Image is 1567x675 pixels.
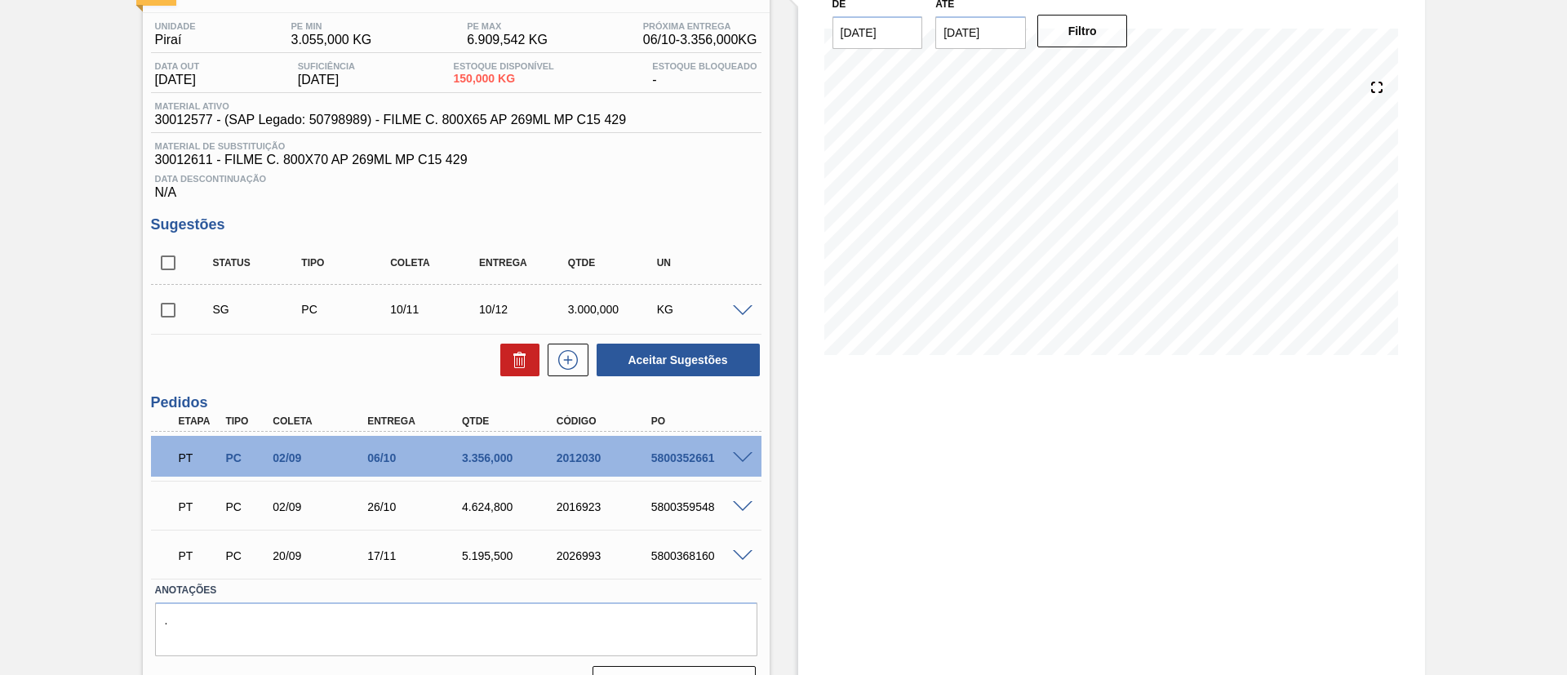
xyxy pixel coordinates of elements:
div: Tipo [221,415,270,427]
span: Próxima Entrega [643,21,757,31]
div: Coleta [269,415,375,427]
span: PE MAX [467,21,548,31]
div: 10/12/2025 [475,303,574,316]
div: 2012030 [553,451,659,464]
p: PT [179,549,220,562]
div: 17/11/2025 [363,549,469,562]
div: 10/11/2025 [386,303,485,316]
span: Data Descontinuação [155,174,757,184]
span: [DATE] [298,73,355,87]
div: Pedido em Trânsito [175,440,224,476]
div: Entrega [363,415,469,427]
span: 6.909,542 KG [467,33,548,47]
span: 3.055,000 KG [291,33,372,47]
div: Pedido de Compra [221,549,270,562]
div: 2016923 [553,500,659,513]
span: Unidade [155,21,196,31]
div: 3.000,000 [564,303,663,316]
div: Pedido em Trânsito [175,538,224,574]
p: PT [179,451,220,464]
div: 5.195,500 [458,549,564,562]
span: PE MIN [291,21,372,31]
div: Qtde [564,257,663,269]
label: Anotações [155,579,757,602]
div: Pedido de Compra [221,500,270,513]
span: Estoque Disponível [454,61,554,71]
div: Coleta [386,257,485,269]
div: Entrega [475,257,574,269]
span: 30012611 - FILME C. 800X70 AP 269ML MP C15 429 [155,153,757,167]
div: Tipo [297,257,396,269]
div: 06/10/2025 [363,451,469,464]
div: Sugestão Criada [209,303,308,316]
input: dd/mm/yyyy [935,16,1026,49]
span: Suficiência [298,61,355,71]
textarea: . [155,602,757,656]
div: Código [553,415,659,427]
span: 30012577 - (SAP Legado: 50798989) - FILME C. 800X65 AP 269ML MP C15 429 [155,113,627,127]
div: 20/09/2025 [269,549,375,562]
button: Filtro [1037,15,1128,47]
span: Data out [155,61,200,71]
div: 5800368160 [647,549,753,562]
span: Material ativo [155,101,627,111]
span: [DATE] [155,73,200,87]
div: PO [647,415,753,427]
h3: Pedidos [151,394,761,411]
span: Material de Substituição [155,141,757,151]
div: Nova sugestão [539,344,588,376]
div: 02/09/2025 [269,500,375,513]
h3: Sugestões [151,216,761,233]
span: Estoque Bloqueado [652,61,757,71]
div: Status [209,257,308,269]
span: 150,000 KG [454,73,554,85]
div: 5800352661 [647,451,753,464]
p: PT [179,500,220,513]
div: 4.624,800 [458,500,564,513]
button: Aceitar Sugestões [597,344,760,376]
div: 3.356,000 [458,451,564,464]
div: 2026993 [553,549,659,562]
div: Excluir Sugestões [492,344,539,376]
div: - [648,61,761,87]
div: Pedido em Trânsito [175,489,224,525]
div: Pedido de Compra [297,303,396,316]
div: UN [653,257,752,269]
div: 26/10/2025 [363,500,469,513]
div: 02/09/2025 [269,451,375,464]
div: Etapa [175,415,224,427]
span: Piraí [155,33,196,47]
div: 5800359548 [647,500,753,513]
div: Pedido de Compra [221,451,270,464]
div: Aceitar Sugestões [588,342,761,378]
div: Qtde [458,415,564,427]
span: 06/10 - 3.356,000 KG [643,33,757,47]
input: dd/mm/yyyy [832,16,923,49]
div: KG [653,303,752,316]
div: N/A [151,167,761,200]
